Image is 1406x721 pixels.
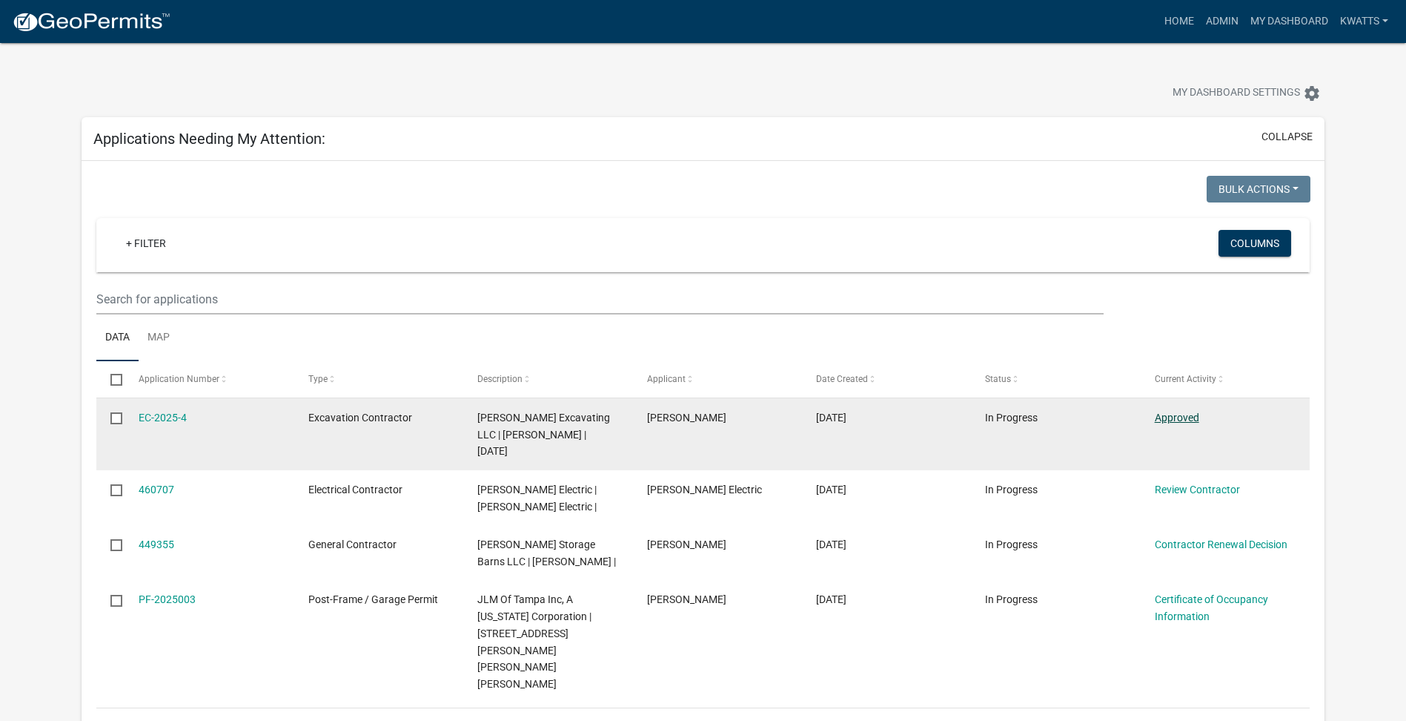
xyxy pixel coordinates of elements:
[816,374,868,384] span: Date Created
[308,593,438,605] span: Post-Frame / Garage Permit
[1261,129,1313,145] button: collapse
[139,412,187,424] a: EC-2025-4
[816,484,846,496] span: 08/07/2025
[477,539,616,567] span: Raber Storage Barns LLC | Marvin Raber |
[1140,361,1309,397] datatable-header-cell: Current Activity
[816,593,846,605] span: 01/16/2025
[1207,176,1310,203] button: Bulk Actions
[463,361,632,397] datatable-header-cell: Description
[647,412,726,424] span: Blake Scheurich
[985,484,1038,496] span: In Progress
[308,539,397,550] span: General Contractor
[139,593,196,605] a: PF-2025003
[985,539,1038,550] span: In Progress
[647,593,726,605] span: Larry Boston
[308,374,328,384] span: Type
[1155,484,1240,496] a: Review Contractor
[1155,539,1287,550] a: Contractor Renewal Decision
[647,484,762,496] span: Buist Electric
[139,315,179,362] a: Map
[971,361,1140,397] datatable-header-cell: Status
[632,361,801,397] datatable-header-cell: Applicant
[308,412,412,424] span: Excavation Contractor
[93,130,325,148] h5: Applications Needing My Attention:
[816,412,846,424] span: 09/03/2025
[477,593,591,690] span: JLM Of Tampa Inc, A Florida Corporation | 19175 N. Dale Mabry Hwy, Lutz
[647,374,686,384] span: Applicant
[308,484,402,496] span: Electrical Contractor
[1334,7,1394,36] a: Kwatts
[96,315,139,362] a: Data
[647,539,726,550] span: Marvin Raber
[477,374,523,384] span: Description
[139,374,219,384] span: Application Number
[985,593,1038,605] span: In Progress
[1218,230,1291,257] button: Columns
[985,374,1011,384] span: Status
[1155,374,1216,384] span: Current Activity
[985,412,1038,424] span: In Progress
[294,361,463,397] datatable-header-cell: Type
[139,484,174,496] a: 460707
[1155,412,1199,424] a: Approved
[816,539,846,550] span: 07/14/2025
[1158,7,1200,36] a: Home
[114,230,178,257] a: + Filter
[802,361,971,397] datatable-header-cell: Date Created
[477,412,610,458] span: Scheurich Excavating LLC | Blake Scheurich | 12/31/2025
[125,361,294,397] datatable-header-cell: Application Number
[1200,7,1244,36] a: Admin
[477,484,597,513] span: Buist Electric | Buist Electric |
[1161,79,1333,108] button: My Dashboard Settingssettings
[139,539,174,550] a: 449355
[1155,593,1268,622] a: Certificate of Occupancy Information
[96,284,1104,315] input: Search for applications
[1244,7,1334,36] a: My Dashboard
[1173,85,1300,102] span: My Dashboard Settings
[1303,85,1321,102] i: settings
[96,361,125,397] datatable-header-cell: Select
